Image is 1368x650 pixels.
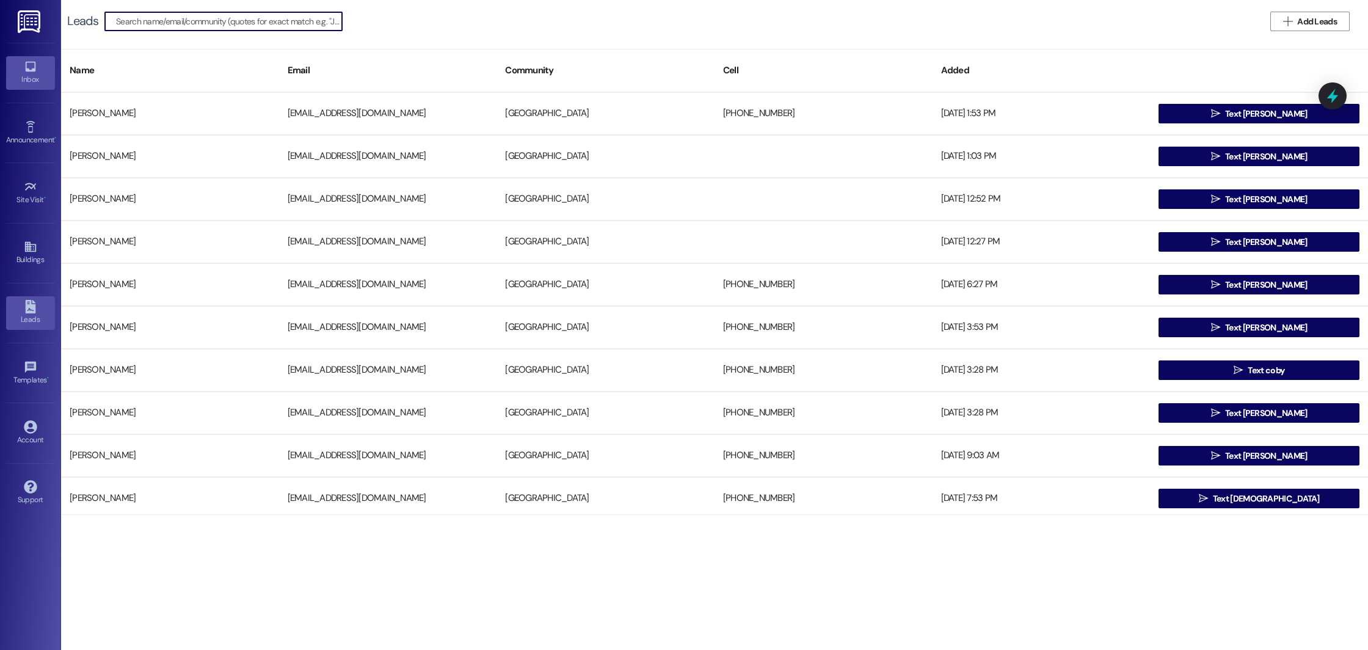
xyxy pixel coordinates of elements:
div: Name [61,56,279,86]
div: [EMAIL_ADDRESS][DOMAIN_NAME] [279,230,497,254]
input: Search name/email/community (quotes for exact match e.g. "John Smith") [116,13,342,30]
div: [PERSON_NAME] [61,272,279,297]
span: Text [PERSON_NAME] [1225,279,1307,291]
div: [DATE] 7:53 PM [933,486,1151,511]
div: [EMAIL_ADDRESS][DOMAIN_NAME] [279,101,497,126]
i:  [1211,109,1220,119]
div: [DATE] 12:27 PM [933,230,1151,254]
div: [EMAIL_ADDRESS][DOMAIN_NAME] [279,444,497,468]
div: [GEOGRAPHIC_DATA] [497,444,715,468]
div: [DATE] 3:28 PM [933,358,1151,382]
div: [GEOGRAPHIC_DATA] [497,401,715,425]
div: [PERSON_NAME] [61,358,279,382]
div: [GEOGRAPHIC_DATA] [497,358,715,382]
div: [DATE] 9:03 AM [933,444,1151,468]
div: [GEOGRAPHIC_DATA] [497,101,715,126]
span: Text [PERSON_NAME] [1225,236,1307,249]
div: [PHONE_NUMBER] [715,315,933,340]
div: Email [279,56,497,86]
button: Text coby [1159,360,1359,380]
i:  [1211,323,1220,332]
i:  [1211,152,1220,161]
div: [PHONE_NUMBER] [715,101,933,126]
i:  [1283,16,1292,26]
button: Text [PERSON_NAME] [1159,189,1359,209]
div: [PHONE_NUMBER] [715,444,933,468]
span: • [47,374,49,382]
div: [GEOGRAPHIC_DATA] [497,230,715,254]
span: Add Leads [1297,15,1337,28]
span: Text [PERSON_NAME] [1225,450,1307,462]
i:  [1211,237,1220,247]
span: Text [PERSON_NAME] [1225,150,1307,163]
div: [EMAIL_ADDRESS][DOMAIN_NAME] [279,272,497,297]
span: Text [PERSON_NAME] [1225,321,1307,334]
div: [GEOGRAPHIC_DATA] [497,486,715,511]
a: Inbox [6,56,55,89]
a: Site Visit • [6,177,55,210]
div: [EMAIL_ADDRESS][DOMAIN_NAME] [279,486,497,511]
span: Text [PERSON_NAME] [1225,193,1307,206]
img: ResiDesk Logo [18,10,43,33]
div: Cell [715,56,933,86]
div: Community [497,56,715,86]
span: • [54,134,56,142]
div: [PHONE_NUMBER] [715,358,933,382]
button: Text [PERSON_NAME] [1159,232,1359,252]
span: Text [PERSON_NAME] [1225,407,1307,420]
div: [PERSON_NAME] [61,187,279,211]
div: [PHONE_NUMBER] [715,401,933,425]
div: [DATE] 1:03 PM [933,144,1151,169]
div: [EMAIL_ADDRESS][DOMAIN_NAME] [279,187,497,211]
a: Support [6,477,55,509]
i:  [1199,494,1208,503]
div: [GEOGRAPHIC_DATA] [497,187,715,211]
span: Text [DEMOGRAPHIC_DATA] [1213,492,1320,505]
div: [DATE] 12:52 PM [933,187,1151,211]
a: Buildings [6,236,55,269]
div: [PERSON_NAME] [61,101,279,126]
i:  [1234,365,1243,375]
button: Text [PERSON_NAME] [1159,147,1359,166]
div: [GEOGRAPHIC_DATA] [497,272,715,297]
div: [PERSON_NAME] [61,444,279,468]
i:  [1211,408,1220,418]
i:  [1211,194,1220,204]
div: [DATE] 3:28 PM [933,401,1151,425]
div: [PERSON_NAME] [61,486,279,511]
div: [EMAIL_ADDRESS][DOMAIN_NAME] [279,315,497,340]
div: [EMAIL_ADDRESS][DOMAIN_NAME] [279,144,497,169]
div: [PERSON_NAME] [61,401,279,425]
i:  [1211,451,1220,461]
div: [GEOGRAPHIC_DATA] [497,315,715,340]
div: Leads [67,15,98,27]
button: Text [DEMOGRAPHIC_DATA] [1159,489,1359,508]
div: Added [933,56,1151,86]
div: [PHONE_NUMBER] [715,272,933,297]
div: [PERSON_NAME] [61,230,279,254]
span: Text coby [1248,364,1284,377]
div: [EMAIL_ADDRESS][DOMAIN_NAME] [279,401,497,425]
i:  [1211,280,1220,290]
button: Add Leads [1270,12,1350,31]
button: Text [PERSON_NAME] [1159,104,1359,123]
div: [PERSON_NAME] [61,144,279,169]
span: Text [PERSON_NAME] [1225,108,1307,120]
button: Text [PERSON_NAME] [1159,403,1359,423]
div: [DATE] 3:53 PM [933,315,1151,340]
span: • [44,194,46,202]
div: [PHONE_NUMBER] [715,486,933,511]
button: Text [PERSON_NAME] [1159,446,1359,466]
div: [DATE] 1:53 PM [933,101,1151,126]
button: Text [PERSON_NAME] [1159,318,1359,337]
div: [EMAIL_ADDRESS][DOMAIN_NAME] [279,358,497,382]
a: Account [6,417,55,450]
a: Templates • [6,357,55,390]
div: [PERSON_NAME] [61,315,279,340]
div: [DATE] 6:27 PM [933,272,1151,297]
a: Leads [6,296,55,329]
button: Text [PERSON_NAME] [1159,275,1359,294]
div: [GEOGRAPHIC_DATA] [497,144,715,169]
